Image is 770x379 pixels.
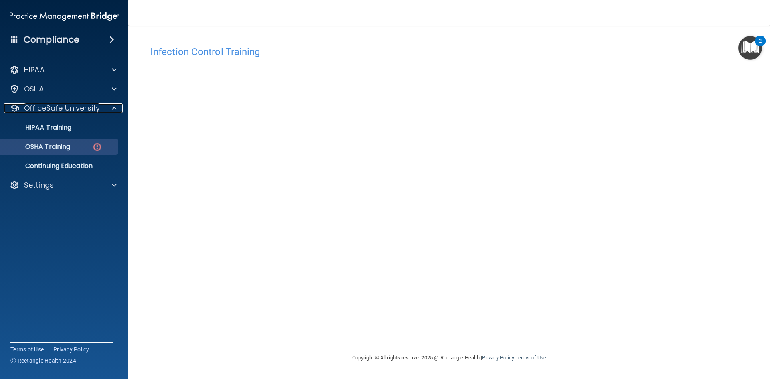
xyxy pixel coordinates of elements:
[631,322,760,354] iframe: Drift Widget Chat Controller
[92,142,102,152] img: danger-circle.6113f641.png
[5,143,70,151] p: OSHA Training
[24,180,54,190] p: Settings
[759,41,762,51] div: 2
[738,36,762,60] button: Open Resource Center, 2 new notifications
[10,357,76,365] span: Ⓒ Rectangle Health 2024
[303,345,596,371] div: Copyright © All rights reserved 2025 @ Rectangle Health | |
[150,61,551,308] iframe: infection-control-training
[24,103,100,113] p: OfficeSafe University
[24,65,45,75] p: HIPAA
[5,162,115,170] p: Continuing Education
[150,47,748,57] h4: Infection Control Training
[53,345,89,353] a: Privacy Policy
[10,84,117,94] a: OSHA
[482,355,514,361] a: Privacy Policy
[10,65,117,75] a: HIPAA
[515,355,546,361] a: Terms of Use
[10,180,117,190] a: Settings
[24,84,44,94] p: OSHA
[24,34,79,45] h4: Compliance
[10,103,117,113] a: OfficeSafe University
[10,8,119,24] img: PMB logo
[5,124,71,132] p: HIPAA Training
[10,345,44,353] a: Terms of Use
